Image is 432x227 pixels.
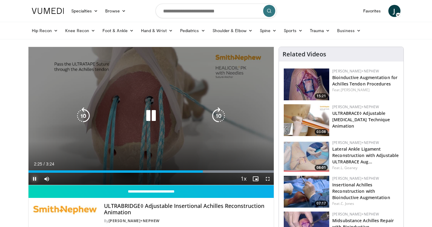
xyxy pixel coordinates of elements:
a: [PERSON_NAME]+Nephew [332,176,379,181]
a: 03:08 [284,104,329,136]
h4: ULTRABRIDGE◊ Adjustable Insertional Achilles Reconstruction Animation [104,203,269,216]
a: [PERSON_NAME]+Nephew [332,140,379,145]
a: Specialties [68,5,102,17]
a: Hand & Wrist [137,25,176,37]
img: VuMedi Logo [32,8,64,14]
a: Browse [102,5,129,17]
button: Enable picture-in-picture mode [249,173,262,185]
a: [PERSON_NAME] [341,87,370,92]
a: J [388,5,400,17]
a: Business [333,25,364,37]
button: Fullscreen [262,173,274,185]
div: Progress Bar [28,170,274,173]
span: 08:01 [315,165,328,170]
a: [PERSON_NAME]+Nephew [109,218,160,223]
span: 07:17 [315,201,328,206]
a: Spine [256,25,280,37]
span: 15:21 [315,93,328,99]
img: a7d83070-e801-4bce-b895-055133960741.150x105_q85_crop-smart_upscale.jpg [284,176,329,208]
a: C. Jones [341,201,354,206]
a: Foot & Ankle [99,25,137,37]
span: 3:24 [46,162,54,166]
div: Feat. [332,165,399,171]
a: [PERSON_NAME]+Nephew [332,212,379,217]
div: Feat. [332,87,399,93]
a: Knee Recon [62,25,99,37]
a: L. Geaney [341,165,358,170]
a: Sports [280,25,306,37]
div: Feat. [332,201,399,206]
a: Trauma [306,25,334,37]
input: Search topics, interventions [156,4,277,18]
a: [PERSON_NAME]+Nephew [332,104,379,109]
a: 15:21 [284,68,329,100]
a: [PERSON_NAME]+Nephew [332,68,379,74]
span: / [44,162,45,166]
a: 07:17 [284,176,329,208]
button: Mute [41,173,53,185]
div: By [104,218,269,224]
img: b4be2b94-9e72-4ff9-8444-77bc87440b2f.150x105_q85_crop-smart_upscale.jpg [284,68,329,100]
video-js: Video Player [28,47,274,185]
span: 03:08 [315,129,328,135]
button: Pause [28,173,41,185]
a: Favorites [360,5,385,17]
img: f333f0c4-e616-42ac-a645-7bbb119bec37.150x105_q85_crop-smart_upscale.jpg [284,104,329,136]
a: Shoulder & Elbow [209,25,256,37]
a: 08:01 [284,140,329,172]
a: Lateral Ankle Ligament Reconstruction with Adjustable ULTRABRACE Aug… [332,146,399,165]
img: Smith+Nephew [33,203,97,217]
a: Pediatrics [176,25,209,37]
a: ULTRABRACE◊ Adjustable [MEDICAL_DATA] Technique Animation [332,110,390,129]
a: Bioinductive Augmentation for Achilles Tendon Procedures [332,75,397,87]
img: 044b55f9-35d8-467a-a7ec-b25583c50434.150x105_q85_crop-smart_upscale.jpg [284,140,329,172]
span: 2:25 [34,162,42,166]
h4: Related Videos [283,51,326,58]
a: Hip Recon [28,25,62,37]
button: Playback Rate [237,173,249,185]
a: Insertional Achilles Reconstruction with Bioinductive Augmentation [332,182,390,200]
